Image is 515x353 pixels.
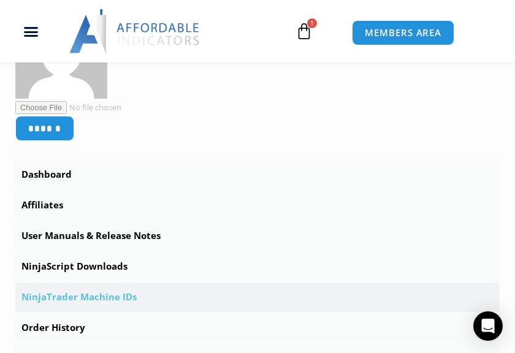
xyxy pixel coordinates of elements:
a: NinjaTrader Machine IDs [15,283,500,312]
a: User Manuals & Release Notes [15,221,500,251]
a: 1 [277,13,331,49]
a: Dashboard [15,160,500,189]
img: LogoAI | Affordable Indicators – NinjaTrader [69,9,201,53]
a: NinjaScript Downloads [15,252,500,281]
div: Menu Toggle [6,20,56,43]
a: MEMBERS AREA [352,20,454,45]
span: 1 [307,18,317,28]
span: MEMBERS AREA [365,28,441,37]
div: Open Intercom Messenger [473,311,503,341]
a: Order History [15,313,500,343]
a: Affiliates [15,191,500,220]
